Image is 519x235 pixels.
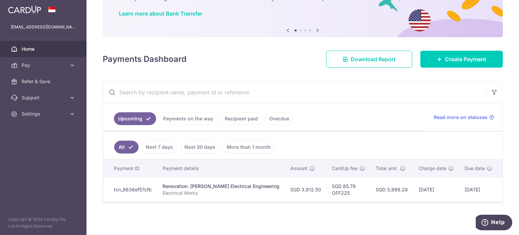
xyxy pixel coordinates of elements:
td: SGD 3,898.28 [370,177,413,202]
a: Create Payment [420,51,503,68]
th: Payment ID [108,160,157,177]
span: Refer & Save [22,78,66,85]
a: Download Report [326,51,412,68]
span: Total amt. [376,165,398,172]
a: Learn more about Bank Transfer [119,10,202,17]
img: CardUp [8,5,41,14]
th: Payment details [157,160,285,177]
span: Charge date [419,165,446,172]
p: Electrical Works [163,190,279,196]
h4: Payments Dashboard [103,53,187,65]
a: Next 30 days [180,141,220,154]
span: Settings [22,111,66,117]
span: Amount [290,165,307,172]
a: Upcoming [114,112,156,125]
img: Bank Card [500,186,513,194]
iframe: Opens a widget where you can find more information [476,215,512,232]
span: Home [22,46,66,52]
span: Read more on statuses [434,114,488,121]
span: Due date [465,165,485,172]
span: CardUp fee [332,165,357,172]
span: Support [22,94,66,101]
td: txn_8636ef57cfb [108,177,157,202]
a: Next 7 days [141,141,177,154]
a: All [114,141,139,154]
span: Download Report [351,55,396,63]
td: [DATE] [413,177,459,202]
td: SGD 85.78 OFF225 [326,177,370,202]
input: Search by recipient name, payment id or reference [103,81,486,103]
a: Read more on statuses [434,114,494,121]
a: Recipient paid [220,112,262,125]
td: SGD 3,812.50 [285,177,326,202]
a: Overdue [265,112,294,125]
a: Payments on the way [159,112,218,125]
td: [DATE] [459,177,498,202]
a: More than 1 month [222,141,275,154]
span: Create Payment [445,55,486,63]
div: Renovation. [PERSON_NAME] Electrical Engineering [163,183,279,190]
p: [EMAIL_ADDRESS][DOMAIN_NAME] [11,24,76,30]
span: Pay [22,62,66,69]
